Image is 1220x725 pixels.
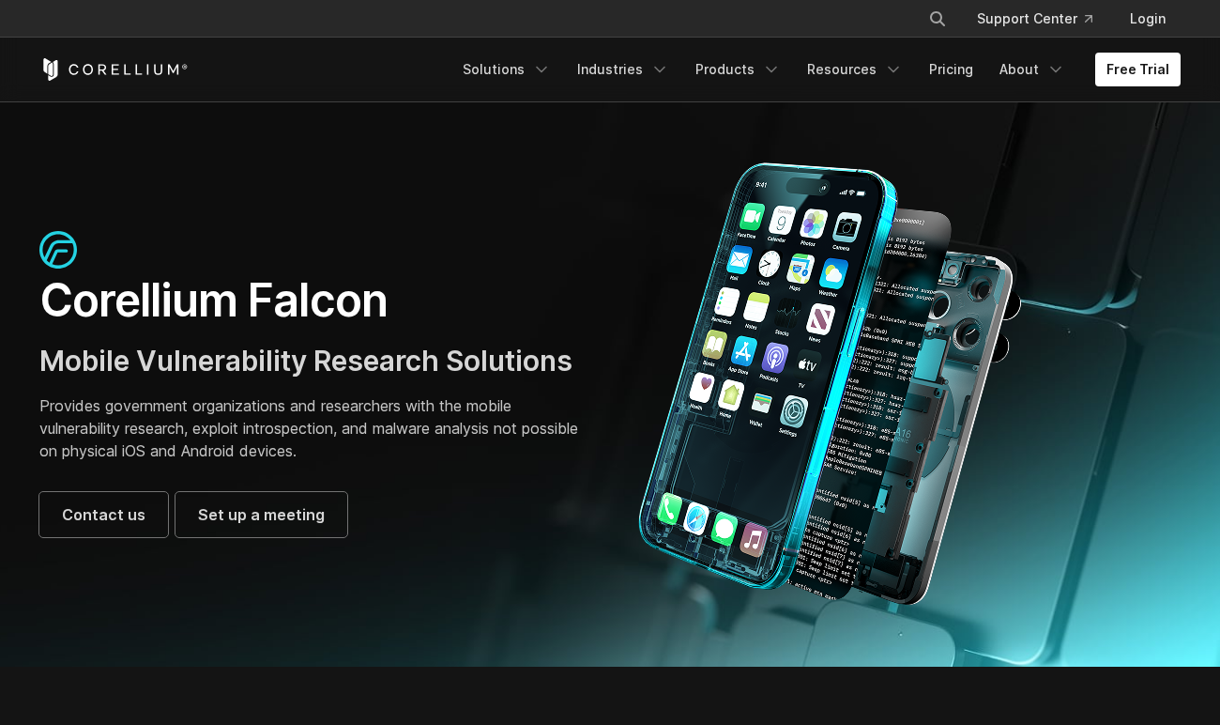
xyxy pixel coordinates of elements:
p: Provides government organizations and researchers with the mobile vulnerability research, exploit... [39,394,591,462]
a: Corellium Home [39,58,189,81]
a: Login [1115,2,1181,36]
span: Mobile Vulnerability Research Solutions [39,344,572,378]
a: About [988,53,1076,86]
a: Industries [566,53,680,86]
a: Support Center [962,2,1107,36]
div: Navigation Menu [906,2,1181,36]
a: Contact us [39,492,168,537]
button: Search [921,2,954,36]
a: Solutions [451,53,562,86]
div: Navigation Menu [451,53,1181,86]
h1: Corellium Falcon [39,272,591,329]
span: Contact us [62,503,145,526]
span: Set up a meeting [198,503,325,526]
a: Resources [796,53,914,86]
img: Corellium_Falcon Hero 1 [629,162,1032,607]
a: Set up a meeting [175,492,347,537]
a: Products [684,53,792,86]
a: Pricing [918,53,984,86]
a: Free Trial [1095,53,1181,86]
img: falcon-icon [39,231,77,269]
